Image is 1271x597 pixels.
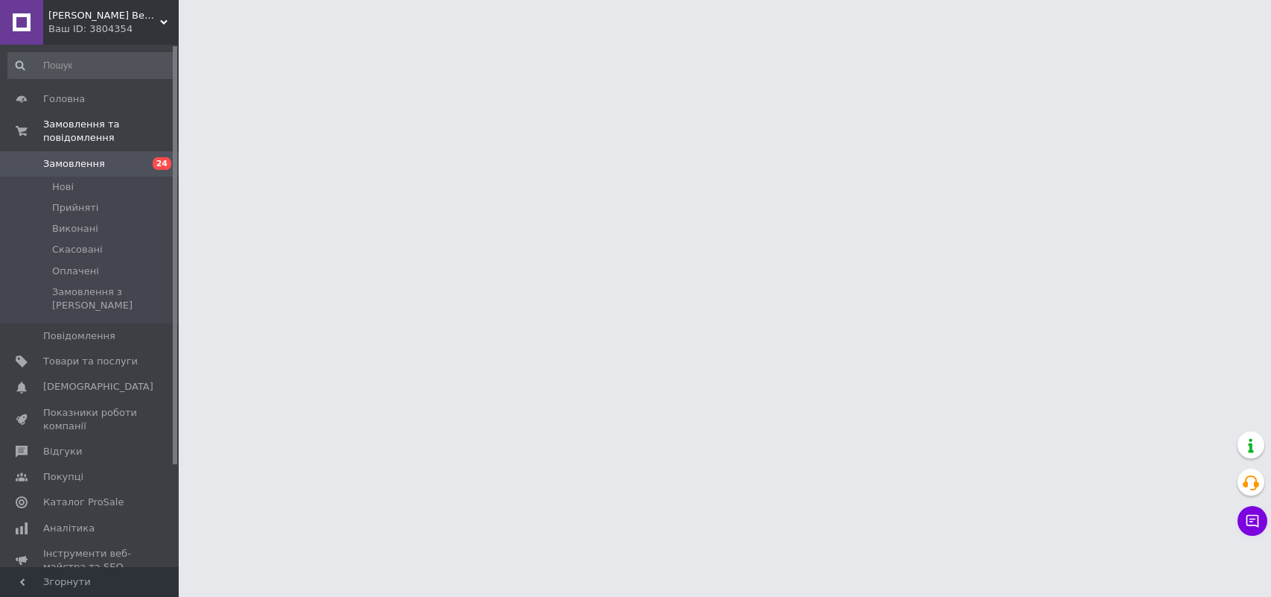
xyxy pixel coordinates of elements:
span: Скасовані [52,243,103,256]
span: [DEMOGRAPHIC_DATA] [43,380,153,394]
span: Замовлення [43,157,105,171]
span: Каталог ProSale [43,496,124,509]
span: Прийняті [52,201,98,215]
span: Аналітика [43,522,95,535]
span: Замовлення та повідомлення [43,118,179,145]
span: Інструменти веб-майстра та SEO [43,547,138,574]
span: Виконані [52,222,98,236]
span: Покупці [43,470,83,484]
span: Замовлення з [PERSON_NAME] [52,285,173,312]
span: Оплачені [52,265,99,278]
span: Lavanda Beauty - магазин якісної косметики [48,9,160,22]
span: 24 [153,157,171,170]
button: Чат з покупцем [1237,506,1267,536]
span: Показники роботи компанії [43,406,138,433]
span: Товари та послуги [43,355,138,368]
span: Головна [43,92,85,106]
input: Пошук [7,52,175,79]
div: Ваш ID: 3804354 [48,22,179,36]
span: Відгуки [43,445,82,458]
span: Повідомлення [43,329,115,343]
span: Нові [52,180,74,194]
